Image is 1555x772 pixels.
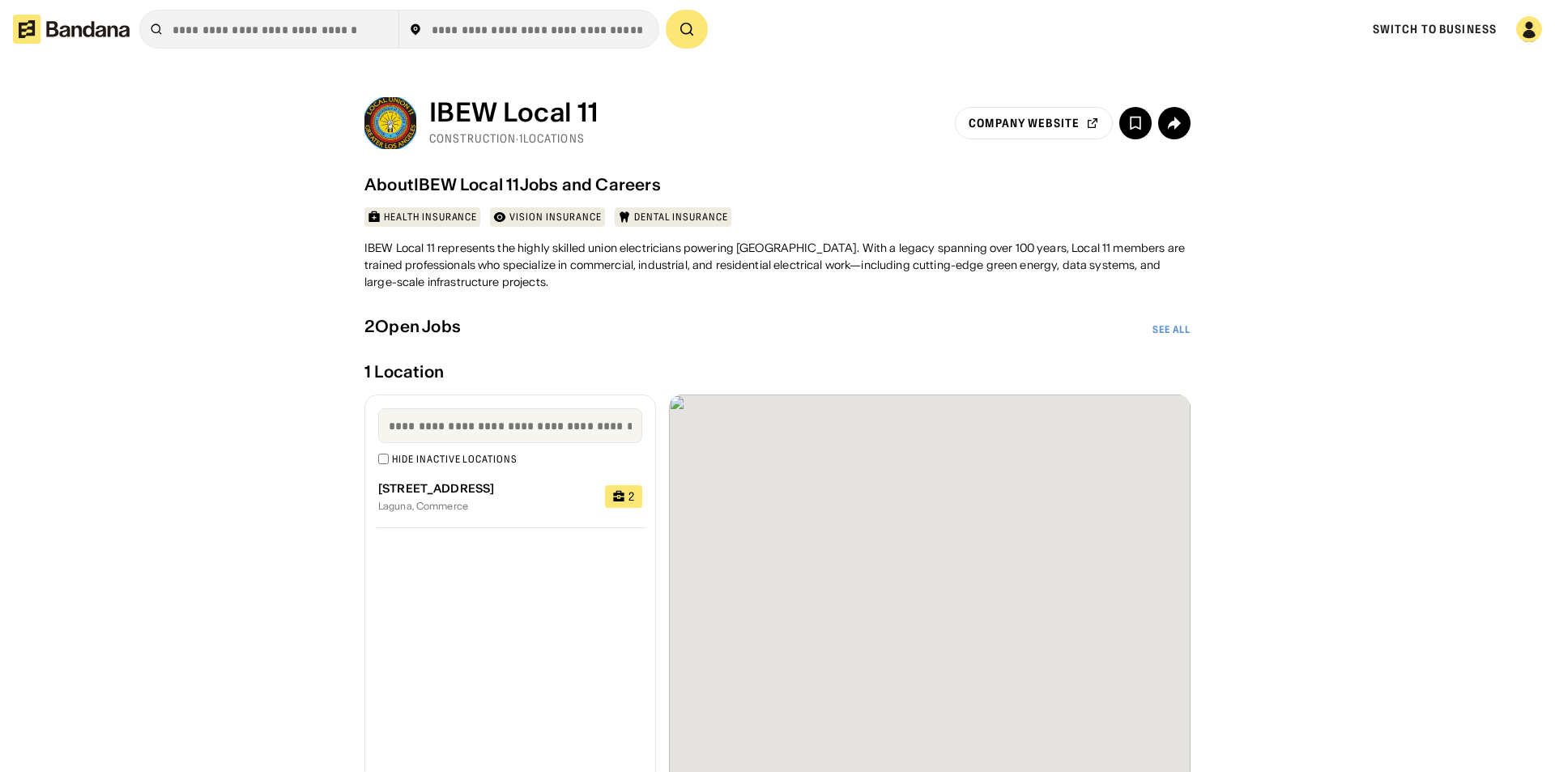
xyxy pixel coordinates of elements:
[392,453,518,466] div: Hide inactive locations
[378,501,592,511] div: Laguna, Commerce
[364,97,416,149] img: IBEW Local 11 logo
[364,317,461,336] div: 2 Open Jobs
[509,211,601,224] div: Vision insurance
[1152,323,1191,336] a: See All
[628,491,635,502] div: 2
[364,175,414,194] div: About
[364,240,1191,291] div: IBEW Local 11 represents the highly skilled union electricians powering [GEOGRAPHIC_DATA]. With a...
[365,466,655,529] a: [STREET_ADDRESS]Laguna, Commerce2
[378,482,592,496] div: [STREET_ADDRESS]
[384,211,477,224] div: Health insurance
[634,211,728,224] div: Dental insurance
[414,175,661,194] div: IBEW Local 11 Jobs and Careers
[429,97,599,128] div: IBEW Local 11
[1373,22,1497,36] a: Switch to Business
[955,107,1113,139] a: company website
[429,131,599,146] div: Construction · 1 Locations
[364,362,1191,382] div: 1 Location
[969,117,1080,129] div: company website
[13,15,130,44] img: Bandana logotype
